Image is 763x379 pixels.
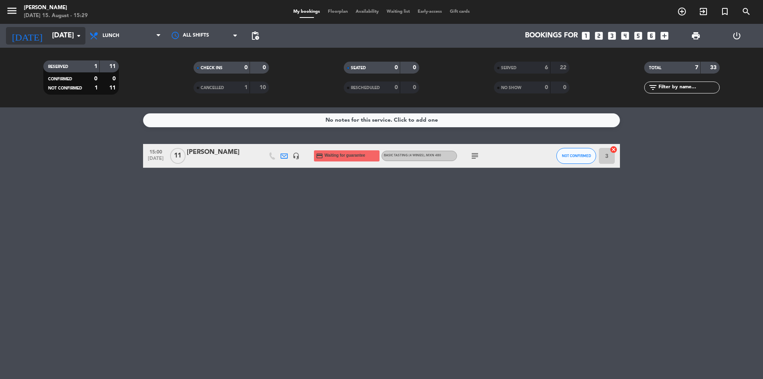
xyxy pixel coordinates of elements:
[292,152,300,159] i: headset_mic
[95,85,98,91] strong: 1
[48,86,82,90] span: NOT CONFIRMED
[383,10,414,14] span: Waiting list
[545,65,548,70] strong: 6
[352,10,383,14] span: Availability
[413,85,418,90] strong: 0
[525,32,578,40] span: Bookings for
[716,24,757,48] div: LOG OUT
[646,31,656,41] i: looks_6
[562,154,591,158] span: NOT CONFIRMED
[658,83,719,92] input: Filter by name...
[732,31,742,41] i: power_settings_new
[691,31,701,41] span: print
[146,156,166,165] span: [DATE]
[607,31,617,41] i: looks_3
[324,10,352,14] span: Floorplan
[649,66,661,70] span: TOTAL
[351,86,380,90] span: RESCHEDULED
[6,5,18,19] button: menu
[6,5,18,17] i: menu
[446,10,474,14] span: Gift cards
[395,65,398,70] strong: 0
[201,86,224,90] span: CANCELLED
[659,31,670,41] i: add_box
[250,31,260,41] span: pending_actions
[244,65,248,70] strong: 0
[699,7,708,16] i: exit_to_app
[146,147,166,156] span: 15:00
[94,64,97,69] strong: 1
[594,31,604,41] i: looks_two
[424,154,441,157] span: , MXN 480
[316,152,323,159] i: credit_card
[413,65,418,70] strong: 0
[187,147,254,157] div: [PERSON_NAME]
[325,116,438,125] div: No notes for this service. Click to add one
[103,33,119,39] span: Lunch
[501,66,517,70] span: SERVED
[351,66,366,70] span: SEATED
[720,7,730,16] i: turned_in_not
[48,65,68,69] span: RESERVED
[259,85,267,90] strong: 10
[201,66,223,70] span: CHECK INS
[170,148,186,164] span: 11
[556,148,596,164] button: NOT CONFIRMED
[74,31,83,41] i: arrow_drop_down
[6,27,48,45] i: [DATE]
[581,31,591,41] i: looks_one
[742,7,751,16] i: search
[648,83,658,92] i: filter_list
[470,151,480,161] i: subject
[24,4,88,12] div: [PERSON_NAME]
[263,65,267,70] strong: 0
[677,7,687,16] i: add_circle_outline
[325,152,365,159] span: Waiting for guarantee
[94,76,97,82] strong: 0
[710,65,718,70] strong: 33
[695,65,698,70] strong: 7
[109,85,117,91] strong: 11
[560,65,568,70] strong: 22
[24,12,88,20] div: [DATE] 15. August - 15:29
[563,85,568,90] strong: 0
[545,85,548,90] strong: 0
[414,10,446,14] span: Early-access
[395,85,398,90] strong: 0
[610,146,618,154] i: cancel
[244,85,248,90] strong: 1
[384,154,441,157] span: Basic Tasting (4 wines)
[620,31,630,41] i: looks_4
[112,76,117,82] strong: 0
[633,31,643,41] i: looks_5
[109,64,117,69] strong: 11
[501,86,521,90] span: NO SHOW
[48,77,72,81] span: CONFIRMED
[289,10,324,14] span: My bookings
